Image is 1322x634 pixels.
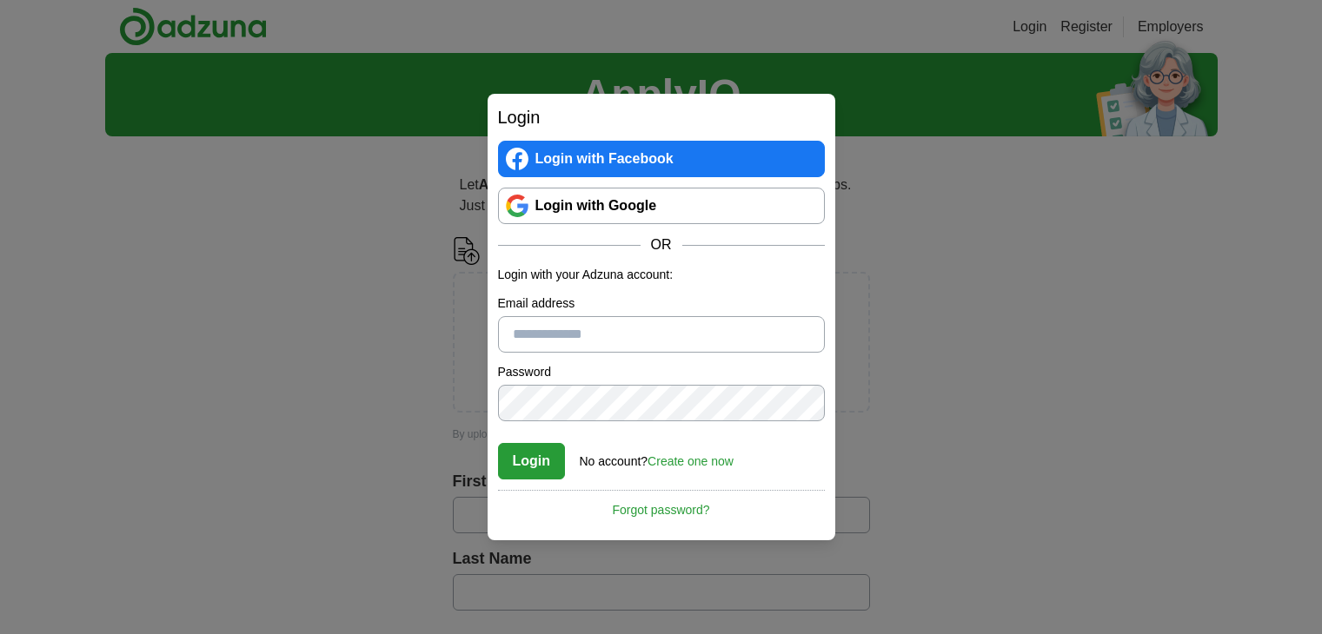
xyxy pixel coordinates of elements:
label: Password [498,363,825,381]
a: Forgot password? [498,490,825,519]
a: Create one now [648,454,734,468]
span: OR [641,234,682,255]
button: Login [498,443,566,479]
p: Login with your Adzuna account: [498,266,825,284]
a: Login with Google [498,188,825,224]
label: Email address [498,294,825,313]
div: No account? [580,442,734,471]
a: Login with Facebook [498,141,825,177]
h2: Login [498,104,825,130]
